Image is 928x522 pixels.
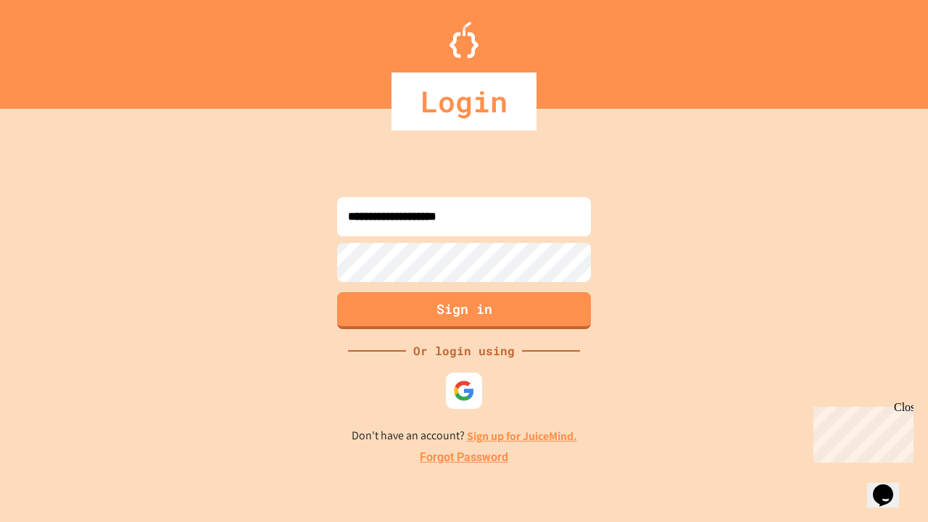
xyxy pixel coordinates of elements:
button: Sign in [337,292,591,329]
p: Don't have an account? [352,427,577,445]
img: google-icon.svg [453,380,475,402]
div: Or login using [406,342,522,360]
a: Sign up for JuiceMind. [467,428,577,444]
div: Login [391,72,536,130]
iframe: chat widget [867,464,913,507]
iframe: chat widget [808,401,913,463]
div: Chat with us now!Close [6,6,100,92]
a: Forgot Password [420,449,508,466]
img: Logo.svg [449,22,478,58]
